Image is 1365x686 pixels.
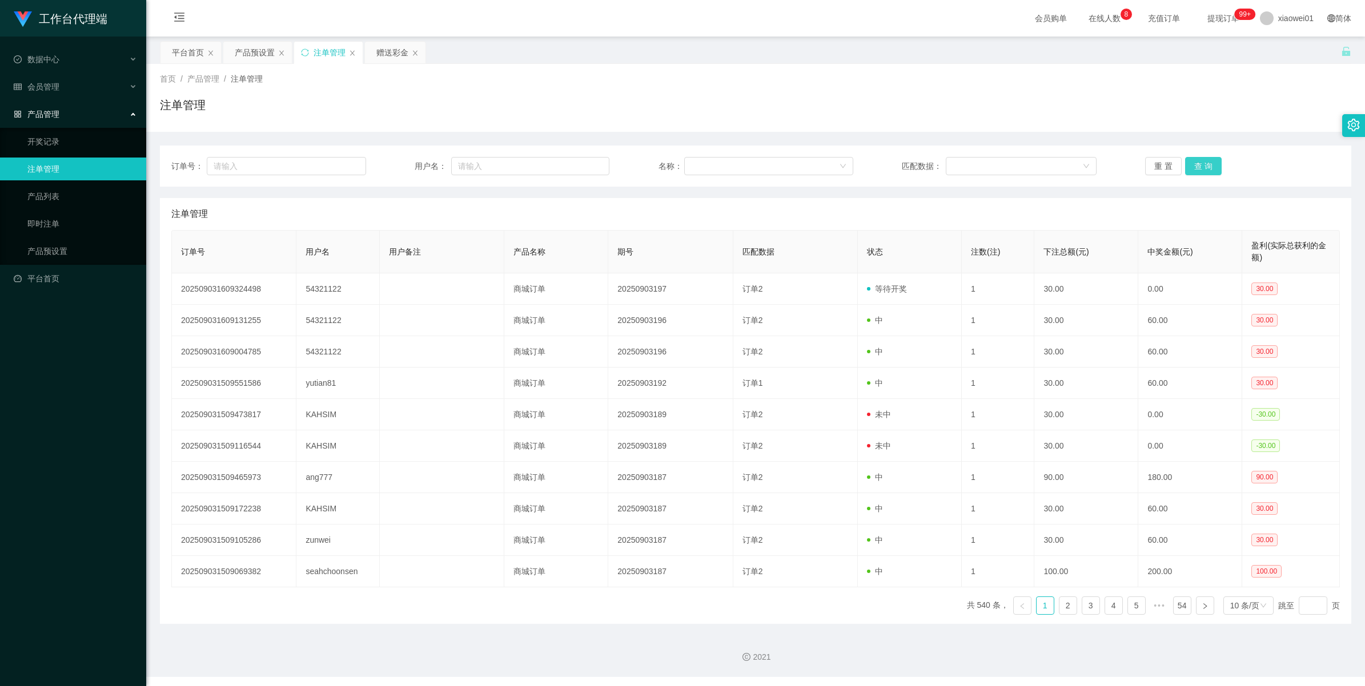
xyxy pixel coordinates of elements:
[1251,377,1278,389] span: 30.00
[14,110,22,118] i: 图标: appstore-o
[389,247,421,256] span: 用户备注
[172,399,296,430] td: 202509031509473817
[1196,596,1214,615] li: 下一页
[172,368,296,399] td: 202509031509551586
[608,524,733,556] td: 20250903187
[742,284,763,293] span: 订单2
[608,305,733,336] td: 20250903196
[231,74,263,83] span: 注单管理
[1147,247,1193,256] span: 中奖金额(元)
[1251,471,1278,483] span: 90.00
[235,42,275,63] div: 产品预设置
[1138,336,1242,368] td: 60.00
[187,74,219,83] span: 产品管理
[971,247,1000,256] span: 注数(注)
[742,347,763,356] span: 订单2
[504,399,608,430] td: 商城订单
[1138,493,1242,524] td: 60.00
[171,160,207,172] span: 订单号：
[1082,597,1099,614] a: 3
[1121,9,1132,20] sup: 8
[172,336,296,368] td: 202509031609004785
[1034,368,1138,399] td: 30.00
[962,556,1034,587] td: 1
[171,207,208,221] span: 注单管理
[296,305,380,336] td: 54321122
[349,50,356,57] i: 图标: close
[608,399,733,430] td: 20250903189
[608,462,733,493] td: 20250903187
[1127,596,1146,615] li: 5
[867,316,883,325] span: 中
[1202,603,1209,610] i: 图标: right
[867,567,883,576] span: 中
[504,462,608,493] td: 商城订单
[840,163,846,171] i: 图标: down
[296,462,380,493] td: ang777
[962,273,1034,305] td: 1
[172,524,296,556] td: 202509031509105286
[608,368,733,399] td: 20250903192
[1138,430,1242,462] td: 0.00
[504,336,608,368] td: 商城订单
[181,247,205,256] span: 订单号
[451,157,609,175] input: 请输入
[1034,430,1138,462] td: 30.00
[1083,14,1126,22] span: 在线人数
[1138,368,1242,399] td: 60.00
[1034,399,1138,430] td: 30.00
[172,305,296,336] td: 202509031609131255
[1043,247,1089,256] span: 下注总额(元)
[14,267,137,290] a: 图标: dashboard平台首页
[27,185,137,208] a: 产品列表
[1138,273,1242,305] td: 0.00
[14,55,22,63] i: 图标: check-circle-o
[14,83,22,91] i: 图标: table
[742,473,763,482] span: 订单2
[962,305,1034,336] td: 1
[1145,157,1182,175] button: 重 置
[504,273,608,305] td: 商城订单
[1150,596,1169,615] li: 向后 5 页
[1251,241,1326,262] span: 盈利(实际总获利的金额)
[278,50,285,57] i: 图标: close
[742,410,763,419] span: 订单2
[1202,14,1245,22] span: 提现订单
[207,50,214,57] i: 图标: close
[1230,597,1259,614] div: 10 条/页
[867,378,883,388] span: 中
[1083,163,1090,171] i: 图标: down
[207,157,366,175] input: 请输入
[160,96,206,114] h1: 注单管理
[1341,46,1351,57] i: 图标: unlock
[27,130,137,153] a: 开奖记录
[1034,336,1138,368] td: 30.00
[513,247,545,256] span: 产品名称
[1260,602,1267,610] i: 图标: down
[962,368,1034,399] td: 1
[306,247,330,256] span: 用户名
[1251,408,1280,421] span: -30.00
[608,556,733,587] td: 20250903187
[1082,596,1100,615] li: 3
[412,50,419,57] i: 图标: close
[301,49,309,57] i: 图标: sync
[1173,596,1191,615] li: 54
[1059,597,1077,614] a: 2
[1251,314,1278,326] span: 30.00
[608,273,733,305] td: 20250903197
[14,55,59,64] span: 数据中心
[742,378,763,388] span: 订单1
[14,110,59,119] span: 产品管理
[39,1,107,37] h1: 工作台代理端
[1235,9,1255,20] sup: 1062
[296,399,380,430] td: KAHSIM
[172,462,296,493] td: 202509031509465973
[962,493,1034,524] td: 1
[742,504,763,513] span: 订单2
[1105,596,1123,615] li: 4
[27,240,137,263] a: 产品预设置
[27,158,137,180] a: 注单管理
[504,524,608,556] td: 商城订单
[172,556,296,587] td: 202509031509069382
